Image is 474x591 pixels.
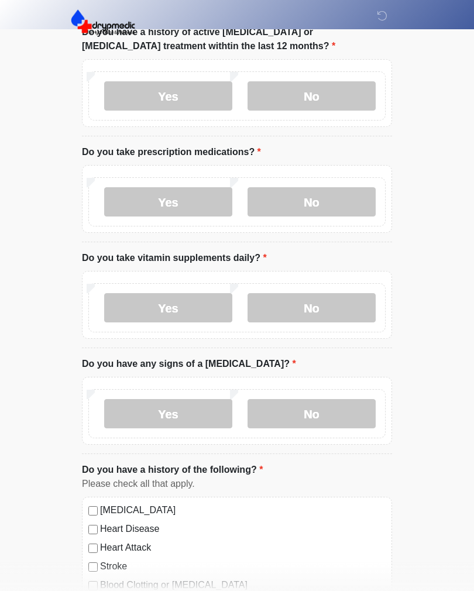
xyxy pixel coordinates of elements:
[88,544,98,553] input: Heart Attack
[104,399,232,428] label: Yes
[100,503,386,517] label: [MEDICAL_DATA]
[88,581,98,590] input: Blood Clotting or [MEDICAL_DATA]
[70,9,136,36] img: DrypMedic IV Hydration & Wellness Logo
[82,357,296,371] label: Do you have any signs of a [MEDICAL_DATA]?
[88,562,98,572] input: Stroke
[82,463,263,477] label: Do you have a history of the following?
[100,522,386,536] label: Heart Disease
[82,477,392,491] div: Please check all that apply.
[248,187,376,217] label: No
[104,81,232,111] label: Yes
[248,81,376,111] label: No
[104,293,232,322] label: Yes
[104,187,232,217] label: Yes
[82,145,261,159] label: Do you take prescription medications?
[100,559,386,573] label: Stroke
[88,525,98,534] input: Heart Disease
[88,506,98,516] input: [MEDICAL_DATA]
[248,399,376,428] label: No
[82,251,267,265] label: Do you take vitamin supplements daily?
[100,541,386,555] label: Heart Attack
[248,293,376,322] label: No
